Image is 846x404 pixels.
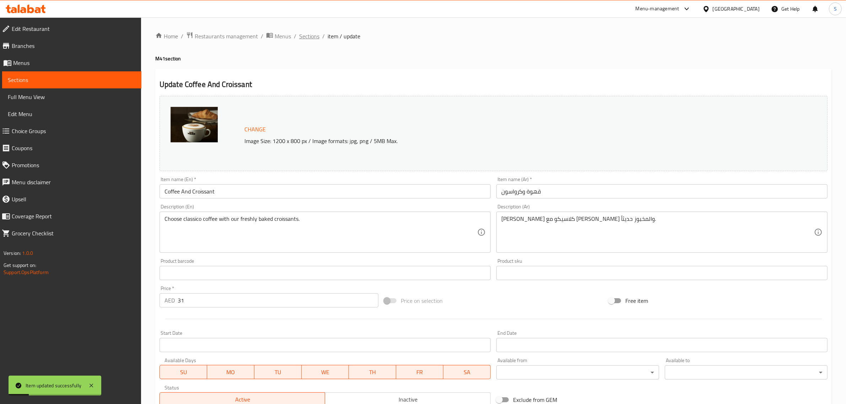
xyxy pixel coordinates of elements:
h4: M41 section [155,55,832,62]
span: SU [163,367,204,377]
a: Support.OpsPlatform [4,268,49,277]
span: Sections [8,76,136,84]
a: Menus [266,32,291,41]
span: Full Menu View [8,93,136,101]
span: Version: [4,249,21,258]
span: 1.0.0 [22,249,33,258]
li: / [261,32,263,40]
a: Edit Menu [2,105,141,122]
input: Enter name En [160,184,491,198]
textarea: [PERSON_NAME] كلاسيكو مع [PERSON_NAME] والمخبوز حديثاً. [501,215,814,249]
textarea: Choose classico coffee with our freshly baked croissants. [165,215,477,249]
div: Item updated successfully [26,382,81,389]
span: MO [210,367,252,377]
span: TU [257,367,299,377]
span: Menus [275,32,291,40]
button: SA [443,365,491,379]
li: / [181,32,183,40]
span: WE [305,367,346,377]
button: TU [254,365,302,379]
span: Free item [625,296,648,305]
span: Price on selection [401,296,443,305]
div: ​ [665,365,828,380]
a: Sections [299,32,319,40]
input: Enter name Ar [496,184,828,198]
span: Promotions [12,161,136,169]
button: FR [396,365,443,379]
div: ​ [496,365,659,380]
input: Please enter product barcode [160,266,491,280]
span: Menu disclaimer [12,178,136,186]
button: MO [207,365,254,379]
button: Change [242,122,269,137]
span: SA [446,367,488,377]
span: Change [244,124,266,135]
span: Get support on: [4,261,36,270]
div: [GEOGRAPHIC_DATA] [713,5,760,13]
span: Coverage Report [12,212,136,220]
span: item / update [328,32,360,40]
a: Sections [2,71,141,88]
span: Branches [12,42,136,50]
span: Choice Groups [12,127,136,135]
h2: Update Coffee And Croissant [160,79,828,90]
div: Menu-management [636,5,679,13]
span: S [834,5,837,13]
span: Menus [13,59,136,67]
button: SU [160,365,207,379]
input: Please enter price [178,293,378,307]
span: Upsell [12,195,136,203]
li: / [322,32,325,40]
span: Edit Menu [8,110,136,118]
span: Grocery Checklist [12,229,136,238]
a: Home [155,32,178,40]
p: AED [165,296,175,305]
span: Coupons [12,144,136,152]
span: FR [399,367,441,377]
a: Restaurants management [186,32,258,41]
span: Edit Restaurant [12,24,136,33]
input: Please enter product sku [496,266,828,280]
p: Image Size: 1200 x 800 px / Image formats: jpg, png / 5MB Max. [242,137,726,145]
li: / [294,32,296,40]
span: TH [352,367,393,377]
img: mmw_638538804497948312 [171,107,218,142]
span: Restaurants management [195,32,258,40]
span: Exclude from GEM [513,395,557,404]
button: TH [349,365,396,379]
nav: breadcrumb [155,32,832,41]
a: Full Menu View [2,88,141,105]
button: WE [302,365,349,379]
